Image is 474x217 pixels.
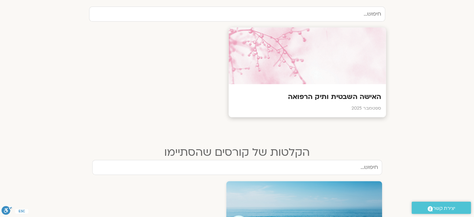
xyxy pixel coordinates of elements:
input: חיפוש... [89,7,385,22]
a: יצירת קשר [412,202,471,214]
p: ספטמבר 2025 [233,105,381,113]
input: חיפוש... [92,160,382,175]
h2: הקלטות של קורסים שהסתיימו [92,146,382,159]
span: יצירת קשר [433,204,455,213]
h3: האישה השבטית ותיק הרפואה [233,92,381,102]
a: האישה השבטית ותיק הרפואהספטמבר 2025 [89,28,385,117]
